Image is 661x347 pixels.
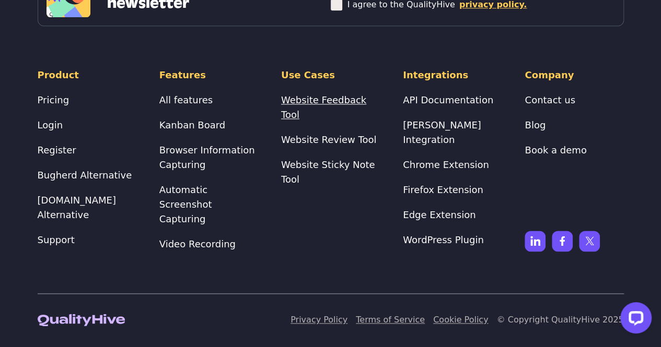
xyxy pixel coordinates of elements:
[525,119,546,130] a: Blog
[38,314,125,327] img: QualityHive
[403,234,483,245] a: WordPress Plugin
[159,119,225,130] a: Kanban Board
[281,68,380,82] h4: Use Cases
[38,170,132,181] a: Bugherd Alternative
[525,68,623,82] h4: Company
[403,184,483,195] a: Firefox Extension
[291,315,347,325] a: Privacy Policy
[281,134,376,145] a: Website Review Tool
[38,119,63,130] a: Login
[159,184,212,224] a: Automatic Screenshot Capturing
[38,234,75,245] a: Support
[552,231,573,252] img: Facebook
[403,94,493,105] a: API Documentation
[525,145,586,155] a: Book a demo
[403,209,476,220] a: Edge Extension
[433,315,488,325] a: Cookie Policy
[579,231,600,252] img: X
[496,314,623,326] p: © Copyright QualityHive 2025
[38,68,136,82] h4: Product
[525,94,575,105] a: Contact us
[356,315,425,325] a: Terms of Service
[403,159,489,170] a: Chrome Extension
[159,238,236,249] a: Video Recording
[38,145,76,155] a: Register
[159,94,213,105] a: All features
[281,94,366,120] a: Website Feedback Tool
[38,94,69,105] a: Pricing
[159,68,258,82] h4: Features
[159,145,255,170] a: Browser Information Capturing
[38,195,116,220] a: [DOMAIN_NAME] Alternative
[525,231,546,252] img: Linkedin
[612,298,656,342] iframe: LiveChat chat widget
[281,159,375,185] a: Website Sticky Note Tool
[403,119,481,145] a: [PERSON_NAME] Integration
[403,68,502,82] h4: Integrations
